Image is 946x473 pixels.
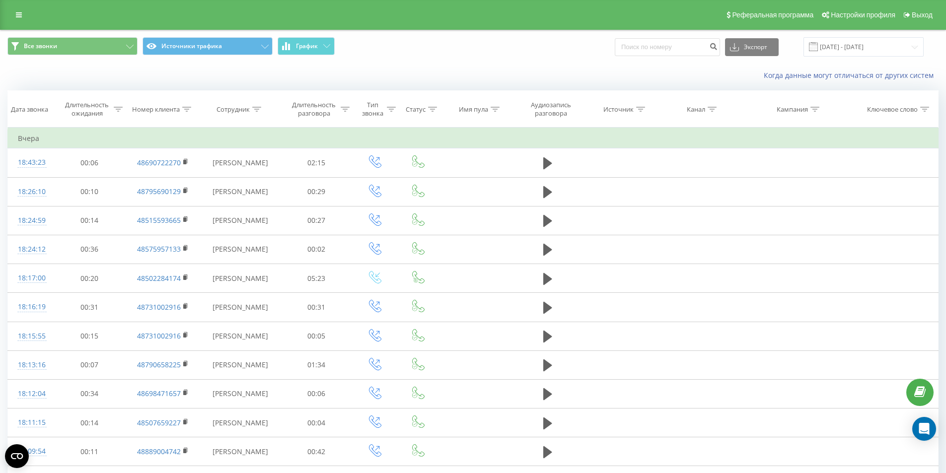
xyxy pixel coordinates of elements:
td: [PERSON_NAME] [200,408,281,437]
td: 00:29 [281,177,353,206]
button: Источники трафика [143,37,273,55]
td: [PERSON_NAME] [200,148,281,177]
td: 00:20 [54,264,126,293]
span: Все звонки [24,42,57,50]
div: 18:43:23 [18,153,44,172]
div: Длительность ожидания [63,101,112,118]
div: Аудиозапись разговора [522,101,580,118]
td: 00:06 [281,379,353,408]
div: 18:11:15 [18,413,44,432]
div: Длительность разговора [290,101,339,118]
a: 48690722270 [137,158,181,167]
td: 00:14 [54,408,126,437]
span: График [296,43,318,50]
td: [PERSON_NAME] [200,379,281,408]
td: 01:34 [281,350,353,379]
div: Open Intercom Messenger [912,417,936,441]
div: 18:13:16 [18,355,44,375]
td: [PERSON_NAME] [200,235,281,264]
div: 18:09:54 [18,442,44,461]
td: 00:42 [281,437,353,466]
a: 48515593665 [137,215,181,225]
div: 18:15:55 [18,327,44,346]
div: Канал [687,105,705,114]
td: [PERSON_NAME] [200,293,281,322]
button: Экспорт [725,38,779,56]
a: 48731002916 [137,302,181,312]
td: 00:06 [54,148,126,177]
input: Поиск по номеру [615,38,720,56]
button: График [278,37,335,55]
td: 00:15 [54,322,126,350]
td: 00:14 [54,206,126,235]
td: [PERSON_NAME] [200,264,281,293]
span: Выход [912,11,933,19]
td: 00:31 [54,293,126,322]
td: 00:27 [281,206,353,235]
div: 18:24:12 [18,240,44,259]
span: Настройки профиля [831,11,895,19]
td: 00:36 [54,235,126,264]
div: 18:12:04 [18,384,44,404]
a: 48795690129 [137,187,181,196]
td: 00:02 [281,235,353,264]
a: 48575957133 [137,244,181,254]
div: Статус [406,105,426,114]
div: Номер клиента [132,105,180,114]
span: Реферальная программа [732,11,813,19]
td: 00:05 [281,322,353,350]
td: [PERSON_NAME] [200,206,281,235]
td: 00:10 [54,177,126,206]
td: 00:31 [281,293,353,322]
div: Дата звонка [11,105,48,114]
td: Вчера [8,129,939,148]
div: Источник [603,105,634,114]
a: 48790658225 [137,360,181,369]
td: 00:11 [54,437,126,466]
td: 02:15 [281,148,353,177]
div: 18:17:00 [18,269,44,288]
a: 48698471657 [137,389,181,398]
td: 00:04 [281,408,353,437]
a: 48731002916 [137,331,181,340]
td: [PERSON_NAME] [200,350,281,379]
button: Open CMP widget [5,444,29,468]
td: 00:34 [54,379,126,408]
div: Сотрудник [217,105,250,114]
a: 48889004742 [137,447,181,456]
div: Кампания [777,105,808,114]
div: Ключевое слово [867,105,918,114]
button: Все звонки [7,37,138,55]
td: 05:23 [281,264,353,293]
td: [PERSON_NAME] [200,177,281,206]
a: 48502284174 [137,273,181,283]
td: 00:07 [54,350,126,379]
div: 18:24:59 [18,211,44,230]
a: 48507659227 [137,418,181,427]
div: Тип звонка [361,101,384,118]
div: 18:26:10 [18,182,44,202]
a: Когда данные могут отличаться от других систем [764,70,939,80]
div: 18:16:19 [18,297,44,317]
div: Имя пула [459,105,488,114]
td: [PERSON_NAME] [200,322,281,350]
td: [PERSON_NAME] [200,437,281,466]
